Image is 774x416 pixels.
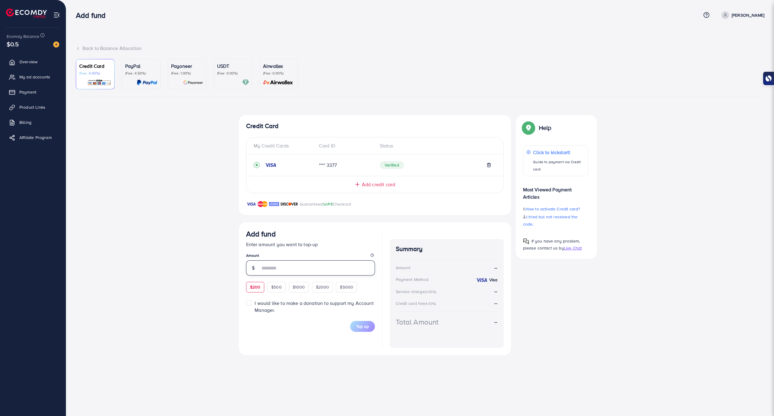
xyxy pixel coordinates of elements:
img: card [242,79,249,86]
small: (4.00%) [424,301,436,306]
h3: Add fund [76,11,110,20]
p: Help [539,124,551,131]
img: brand [258,200,268,208]
button: Top up [350,321,375,332]
h3: Add fund [246,229,276,238]
p: (Fee: 1.00%) [171,71,203,76]
div: Back to Balance Allocation [76,45,764,52]
a: Affiliate Program [5,131,61,144]
img: brand [246,200,256,208]
a: [PERSON_NAME] [719,11,764,19]
span: If you have any problem, please contact us by [523,238,580,251]
p: Most Viewed Payment Articles [523,181,588,200]
span: $500 [271,284,282,290]
div: Credit card fee [396,300,438,306]
div: Card ID [314,142,375,149]
p: Credit Card [79,62,111,70]
span: SAFE [323,201,333,207]
span: Top up [356,323,369,329]
a: Overview [5,56,61,68]
img: card [261,79,295,86]
span: $5000 [340,284,353,290]
iframe: Chat [748,389,769,411]
p: 1. [523,205,588,213]
div: Total Amount [396,317,439,327]
span: I tried but not received the code. [523,214,578,227]
p: (Fee: 4.00%) [79,71,111,76]
strong: -- [494,288,497,295]
a: Billing [5,116,61,128]
p: Payoneer [171,62,203,70]
p: Enter amount you want to top-up [246,241,375,248]
img: image [53,41,59,48]
p: (Fee: 4.50%) [125,71,157,76]
p: PayPal [125,62,157,70]
p: (Fee: 0.00%) [217,71,249,76]
img: card [183,79,203,86]
strong: -- [494,319,497,325]
img: card [87,79,111,86]
legend: Amount [246,253,375,260]
svg: record circle [254,162,260,168]
img: credit [476,278,488,282]
p: Guaranteed Checkout [300,200,351,208]
p: Guide to payment via Credit card [533,158,585,173]
span: I would like to make a donation to support my Account Manager. [255,300,373,313]
span: How to activate Credit card? [525,206,580,212]
img: brand [281,200,298,208]
strong: Visa [489,277,498,283]
p: 2. [523,213,588,228]
div: Status [375,142,496,149]
span: $200 [250,284,261,290]
span: Add credit card [362,181,395,188]
span: Affiliate Program [19,134,52,140]
span: Billing [19,119,31,125]
div: Amount [396,265,411,271]
small: (3.00%) [425,289,436,294]
p: (Fee: 0.00%) [263,71,295,76]
img: credit [265,163,277,167]
div: My Credit Cards [254,142,314,149]
span: Payment [19,89,36,95]
h4: Summary [396,245,498,253]
div: Payment Method [396,276,428,282]
img: logo [6,8,47,18]
strong: -- [494,300,497,306]
span: Product Links [19,104,45,110]
p: USDT [217,62,249,70]
h4: Credit Card [246,122,504,130]
span: Live Chat [564,245,582,251]
p: Airwallex [263,62,295,70]
p: Click to kickstart! [533,149,585,156]
strong: -- [494,264,497,271]
span: $0.5 [7,40,19,48]
img: menu [53,12,60,18]
span: Verified [380,161,404,169]
span: $2000 [316,284,329,290]
a: My ad accounts [5,71,61,83]
img: brand [269,200,279,208]
img: card [137,79,157,86]
img: Popup guide [523,238,529,244]
span: My ad accounts [19,74,50,80]
a: Product Links [5,101,61,113]
p: [PERSON_NAME] [732,12,764,19]
span: Ecomdy Balance [7,33,39,39]
img: Popup guide [523,122,534,133]
a: Payment [5,86,61,98]
div: Service charge [396,289,438,295]
span: $1000 [293,284,305,290]
span: Overview [19,59,37,65]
